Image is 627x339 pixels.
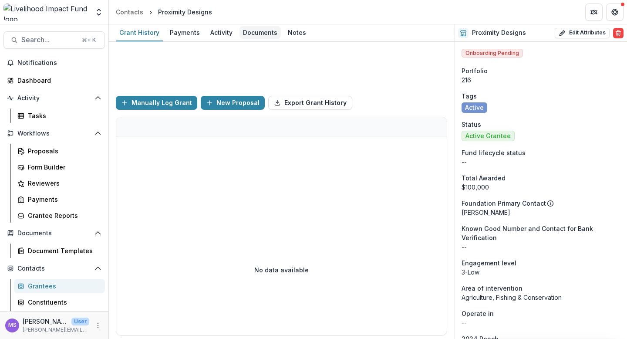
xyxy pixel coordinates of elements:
div: Tasks [28,111,98,120]
p: 3-Low [462,268,620,277]
button: Open Activity [3,91,105,105]
div: Grantee Reports [28,211,98,220]
span: Fund lifecycle status [462,148,526,157]
div: Notes [284,26,310,39]
span: Area of intervention [462,284,522,293]
button: Export Grant History [268,96,352,110]
button: Open entity switcher [93,3,105,21]
p: Foundation Primary Contact [462,199,546,208]
span: Notifications [17,59,101,67]
button: More [93,320,103,331]
p: User [71,318,89,325]
p: Agriculture, Fishing & Conservation [462,293,620,302]
p: [PERSON_NAME] [462,208,620,217]
div: Proximity Designs [158,7,212,17]
button: Get Help [606,3,624,21]
img: Livelihood Impact Fund logo [3,3,89,21]
a: Tasks [14,108,105,123]
div: Dashboard [17,76,98,85]
span: Status [462,120,481,129]
span: Active [465,104,484,112]
h2: Proximity Designs [472,29,526,37]
a: Constituents [14,295,105,309]
span: Activity [17,95,91,102]
nav: breadcrumb [112,6,216,18]
a: Notes [284,24,310,41]
span: Portfolio [462,66,488,75]
p: -- [462,318,620,327]
span: Known Good Number and Contact for Bank Verification [462,224,620,242]
button: Open Documents [3,226,105,240]
span: Onboarding Pending [462,49,523,58]
p: 216 [462,75,620,85]
a: Proposals [14,144,105,158]
p: [PERSON_NAME] [23,317,68,326]
span: Tags [462,92,477,101]
a: Grant History [116,24,163,41]
span: Total Awarded [462,173,506,183]
button: New Proposal [201,96,265,110]
div: Payments [28,195,98,204]
div: Contacts [116,7,143,17]
div: Activity [207,26,236,39]
a: Contacts [112,6,147,18]
button: Open Contacts [3,261,105,275]
span: Workflows [17,130,91,137]
span: Active Grantee [465,132,511,140]
div: Payments [166,26,203,39]
div: $100,000 [462,183,620,192]
p: -- [462,157,620,166]
p: -- [462,242,620,251]
a: Payments [166,24,203,41]
button: Partners [585,3,603,21]
div: Document Templates [28,246,98,255]
button: Open Workflows [3,126,105,140]
div: ⌘ + K [80,35,98,45]
div: Constituents [28,298,98,307]
a: Grantees [14,279,105,293]
div: Monica Swai [8,322,17,328]
button: Delete [613,28,624,38]
a: Activity [207,24,236,41]
button: Manually Log Grant [116,96,197,110]
p: No data available [254,265,309,275]
a: Grantee Reports [14,208,105,223]
span: Search... [21,36,77,44]
div: Proposals [28,146,98,156]
p: [PERSON_NAME][EMAIL_ADDRESS][DOMAIN_NAME] [23,326,89,334]
button: Search... [3,31,105,49]
span: Documents [17,230,91,237]
div: Grant History [116,26,163,39]
div: Reviewers [28,179,98,188]
a: Dashboard [3,73,105,88]
button: Notifications [3,56,105,70]
a: Reviewers [14,176,105,190]
div: Documents [239,26,281,39]
a: Form Builder [14,160,105,174]
span: Operate in [462,309,494,318]
span: Contacts [17,265,91,272]
a: Payments [14,192,105,207]
div: Grantees [28,281,98,291]
div: Form Builder [28,163,98,172]
button: Edit Attributes [555,28,610,38]
a: Documents [239,24,281,41]
a: Document Templates [14,244,105,258]
span: Engagement level [462,258,516,268]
